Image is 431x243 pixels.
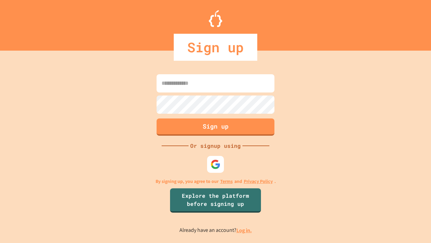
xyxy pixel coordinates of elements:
[157,118,274,136] button: Sign up
[174,34,257,61] div: Sign up
[210,159,221,169] img: google-icon.svg
[236,227,252,234] a: Log in.
[189,142,242,150] div: Or signup using
[244,178,273,185] a: Privacy Policy
[156,178,276,185] p: By signing up, you agree to our and .
[220,178,233,185] a: Terms
[179,226,252,235] p: Already have an account?
[209,10,222,27] img: Logo.svg
[170,188,261,213] a: Explore the platform before signing up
